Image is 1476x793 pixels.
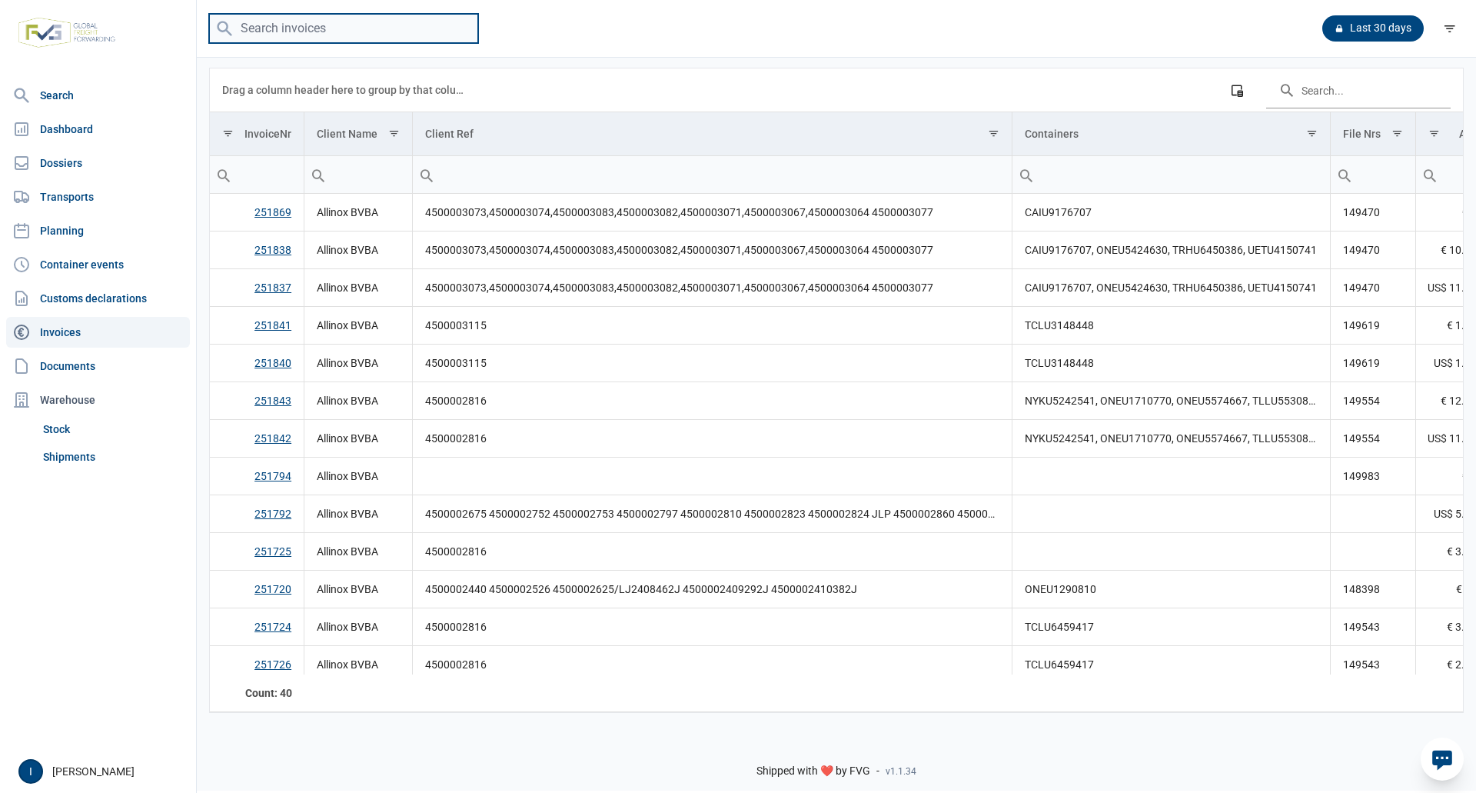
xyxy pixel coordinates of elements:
span: Show filter options for column 'Client Name' [388,128,400,139]
div: Search box [210,156,238,193]
td: 4500003073,4500003074,4500003083,4500003082,4500003071,4500003067,4500003064 4500003077 [412,269,1012,307]
a: Documents [6,351,190,382]
td: TCLU3148448 [1012,345,1330,382]
div: Column Chooser [1223,76,1251,104]
div: filter [1436,15,1464,42]
td: Allinox BVBA [304,571,412,608]
a: 251726 [254,658,291,671]
span: - [876,765,879,778]
td: Allinox BVBA [304,269,412,307]
td: ONEU1290810 [1012,571,1330,608]
span: Show filter options for column 'File Nrs' [1391,128,1403,139]
a: 251724 [254,621,291,633]
td: Allinox BVBA [304,533,412,571]
td: 149543 [1330,608,1415,646]
td: Column InvoiceNr [210,112,304,156]
div: Search box [413,156,440,193]
td: 149619 [1330,307,1415,345]
div: Search box [304,156,332,193]
button: I [18,759,43,784]
td: Allinox BVBA [304,382,412,420]
td: 4500002816 [412,382,1012,420]
input: Filter cell [1012,156,1329,193]
div: Client Name [317,128,377,140]
input: Search in the data grid [1266,72,1451,108]
a: Invoices [6,317,190,348]
div: Data grid with 40 rows and 9 columns [210,68,1463,712]
span: Show filter options for column 'InvoiceNr' [222,128,234,139]
td: Allinox BVBA [304,646,412,684]
td: Column Client Ref [412,112,1012,156]
td: 4500002675 4500002752 4500002753 4500002797 4500002810 4500002823 4500002824 JLP 4500002860 45000028 [412,495,1012,533]
td: Allinox BVBA [304,345,412,382]
td: 4500002816 [412,533,1012,571]
div: File Nrs [1343,128,1381,140]
a: 251840 [254,357,291,369]
span: v1.1.34 [886,765,916,778]
td: Column Client Name [304,112,412,156]
div: InvoiceNr Count: 40 [222,685,292,701]
td: Allinox BVBA [304,307,412,345]
td: Filter cell [1012,156,1330,194]
td: Filter cell [304,156,412,194]
div: [PERSON_NAME] [18,759,187,784]
a: Search [6,80,190,111]
td: NYKU5242541, ONEU1710770, ONEU5574667, TLLU5530870 [1012,382,1330,420]
td: 4500002440 4500002526 4500002625/LJ2408462J 4500002409292J 4500002410382J [412,571,1012,608]
a: Planning [6,215,190,246]
a: 251842 [254,432,291,445]
a: Customs declarations [6,283,190,314]
span: Shipped with ❤️ by FVG [756,765,870,778]
span: Show filter options for column 'Amount' [1428,128,1440,139]
td: NYKU5242541, ONEU1710770, ONEU5574667, TLLU5530870 [1012,420,1330,458]
div: Warehouse [6,385,190,415]
td: Allinox BVBA [304,495,412,533]
td: Allinox BVBA [304,420,412,458]
a: 251841 [254,319,291,332]
td: Allinox BVBA [304,232,412,269]
td: 4500002816 [412,608,1012,646]
td: 148398 [1330,571,1415,608]
td: 149470 [1330,232,1415,269]
div: Drag a column header here to group by that column [222,78,469,102]
td: CAIU9176707 [1012,194,1330,232]
td: 149554 [1330,382,1415,420]
td: TCLU3148448 [1012,307,1330,345]
input: Search invoices [209,14,478,44]
td: 4500002816 [412,646,1012,684]
a: Container events [6,249,190,280]
input: Filter cell [210,156,304,193]
td: 4500003073,4500003074,4500003083,4500003082,4500003071,4500003067,4500003064 4500003077 [412,232,1012,269]
a: 251869 [254,206,291,218]
a: 251725 [254,545,291,558]
span: Show filter options for column 'Containers' [1306,128,1318,139]
a: Dossiers [6,148,190,178]
td: 149543 [1330,646,1415,684]
div: Search box [1416,156,1444,193]
td: 149983 [1330,458,1415,495]
input: Filter cell [1331,156,1415,193]
a: Dashboard [6,114,190,145]
td: Filter cell [210,156,304,194]
a: Stock [37,415,190,443]
div: Search box [1331,156,1358,193]
td: CAIU9176707, ONEU5424630, TRHU6450386, UETU4150741 [1012,232,1330,269]
a: 251838 [254,244,291,256]
a: 251720 [254,583,291,595]
td: TCLU6459417 [1012,646,1330,684]
div: InvoiceNr [244,128,291,140]
td: Allinox BVBA [304,458,412,495]
a: Shipments [37,443,190,471]
td: TCLU6459417 [1012,608,1330,646]
a: 251843 [254,395,291,407]
td: 149554 [1330,420,1415,458]
td: CAIU9176707, ONEU5424630, TRHU6450386, UETU4150741 [1012,269,1330,307]
td: 4500003073,4500003074,4500003083,4500003082,4500003071,4500003067,4500003064 4500003077 [412,194,1012,232]
input: Filter cell [304,156,411,193]
div: Containers [1025,128,1079,140]
a: 251794 [254,470,291,482]
td: 4500002816 [412,420,1012,458]
a: 251792 [254,508,291,520]
td: 149619 [1330,345,1415,382]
